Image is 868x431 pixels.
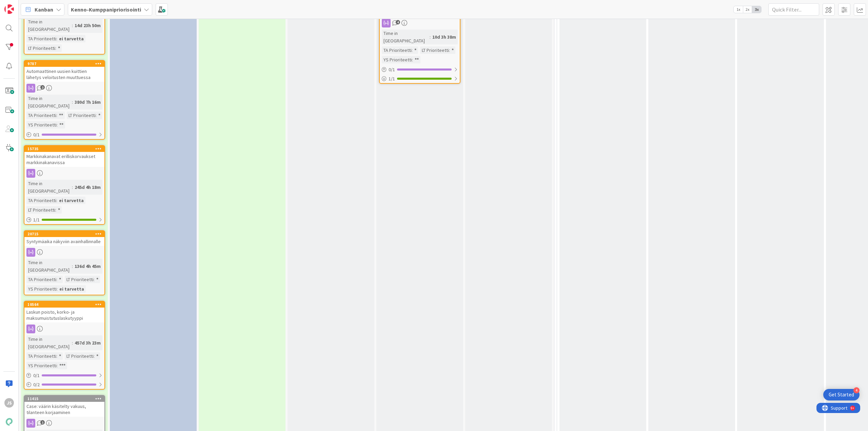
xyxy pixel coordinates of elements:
div: 11415 [27,396,104,401]
div: 9787 [24,61,104,67]
div: Get Started [829,391,854,398]
div: TA Prioriteetti [26,276,56,283]
div: YS Prioriteetti [26,121,57,129]
span: : [72,22,73,29]
div: LT Prioriteetti [65,276,94,283]
div: YS Prioriteetti [382,56,412,63]
div: ei tarvetta [57,197,85,204]
span: : [72,183,73,191]
div: 10564 [27,302,104,307]
span: : [55,206,56,214]
span: 0 / 2 [33,381,40,388]
span: 4 [396,20,400,24]
span: : [56,276,57,283]
img: avatar [4,417,14,427]
div: 0/1 [380,65,460,74]
a: 20715Syntymäaika näkyviin avainhallinnalleTime in [GEOGRAPHIC_DATA]:136d 4h 45mTA Prioriteetti:*L... [24,230,105,295]
div: 380d 7h 16m [73,98,102,106]
div: 0/1 [24,131,104,139]
div: ei tarvetta [57,35,85,42]
div: Laskun poisto, korko- ja maksumuistutuslaskutyyppi [24,308,104,322]
div: 15735 [27,146,104,151]
span: : [412,46,413,54]
div: TA Prioriteetti [26,352,56,360]
span: 0 / 1 [33,131,40,138]
span: : [56,112,57,119]
span: : [412,56,413,63]
span: : [56,197,57,204]
div: Time in [GEOGRAPHIC_DATA] [26,95,72,110]
div: Automaattinen uusien kuittien lähetys veloitusten muuttuessa [24,67,104,82]
div: Time in [GEOGRAPHIC_DATA] [382,30,430,44]
div: LT Prioriteetti [26,44,55,52]
div: TA Prioriteetti [26,35,56,42]
div: 11415Case: väärin käsitelty vakuus, tilanteen korjaaminen [24,396,104,417]
div: Time in [GEOGRAPHIC_DATA] [26,335,72,350]
span: 1 / 1 [33,216,40,223]
div: TA Prioriteetti [26,112,56,119]
span: 1x [734,6,743,13]
div: Time in [GEOGRAPHIC_DATA] [26,259,72,274]
div: Syntymäaika näkyviin avainhallinnalle [24,237,104,246]
a: 9787Automaattinen uusien kuittien lähetys veloitusten muuttuessaTime in [GEOGRAPHIC_DATA]:380d 7h... [24,60,105,140]
div: 14d 23h 50m [73,22,102,29]
div: Time in [GEOGRAPHIC_DATA] [26,18,72,33]
div: LT Prioriteetti [67,112,96,119]
div: 10564 [24,301,104,308]
span: : [57,121,58,129]
div: 9787Automaattinen uusien kuittien lähetys veloitusten muuttuessa [24,61,104,82]
span: : [72,98,73,106]
div: 15735Markkinakanavat erilliskorvaukset markkinakanavissa [24,146,104,167]
div: 15735 [24,146,104,152]
span: : [430,33,431,41]
a: 15735Markkinakanavat erilliskorvaukset markkinakanavissaTime in [GEOGRAPHIC_DATA]:245d 4h 18mTA P... [24,145,105,225]
div: LT Prioriteetti [420,46,449,54]
div: Open Get Started checklist, remaining modules: 4 [823,389,860,400]
div: TA Prioriteetti [26,197,56,204]
div: 9+ [34,3,38,8]
div: 136d 4h 45m [73,262,102,270]
div: JS [4,398,14,408]
div: 9787 [27,61,104,66]
span: : [57,285,58,293]
div: 11415 [24,396,104,402]
div: 10d 3h 38m [431,33,458,41]
span: : [56,35,57,42]
span: 1 / 1 [389,75,395,82]
b: Kenno-Kumppanipriorisointi [71,6,141,13]
div: Case: väärin käsitelty vakuus, tilanteen korjaaminen [24,402,104,417]
div: LT Prioriteetti [26,206,55,214]
div: 20715 [24,231,104,237]
div: 0/2 [24,380,104,389]
input: Quick Filter... [768,3,819,16]
div: 20715 [27,232,104,236]
span: : [94,352,95,360]
div: ei tarvetta [58,285,86,293]
span: : [72,262,73,270]
div: YS Prioriteetti [26,285,57,293]
span: 1 [40,420,45,425]
div: LT Prioriteetti [65,352,94,360]
span: : [55,44,56,52]
a: 10564Laskun poisto, korko- ja maksumuistutuslaskutyyppiTime in [GEOGRAPHIC_DATA]:457d 3h 23mTA Pr... [24,301,105,390]
span: : [72,339,73,347]
div: 20715Syntymäaika näkyviin avainhallinnalle [24,231,104,246]
span: 0 / 1 [33,372,40,379]
span: : [57,362,58,369]
div: TA Prioriteetti [382,46,412,54]
span: Kanban [35,5,53,14]
div: YS Prioriteetti [26,362,57,369]
div: 0/1 [24,371,104,380]
div: 4 [853,387,860,393]
span: : [56,352,57,360]
span: : [96,112,97,119]
div: 245d 4h 18m [73,183,102,191]
span: : [94,276,95,283]
div: 1/1 [24,216,104,224]
span: 2 [40,85,45,90]
div: 10564Laskun poisto, korko- ja maksumuistutuslaskutyyppi [24,301,104,322]
span: Support [14,1,31,9]
div: Time in [GEOGRAPHIC_DATA] [26,180,72,195]
span: 3x [752,6,761,13]
div: 457d 3h 23m [73,339,102,347]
